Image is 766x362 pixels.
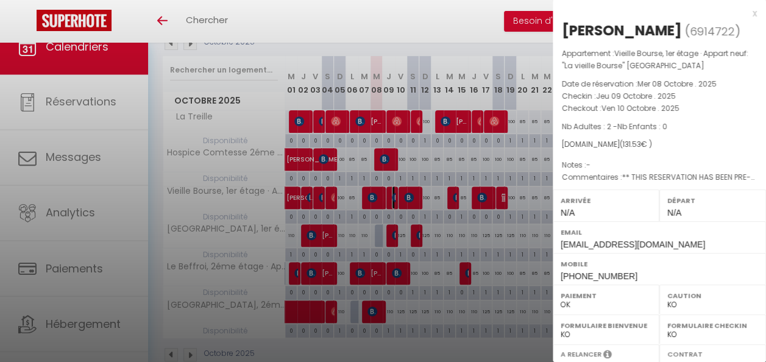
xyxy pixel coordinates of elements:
p: Appartement : [562,48,757,72]
label: Mobile [561,258,758,270]
p: Checkout : [562,102,757,115]
label: Arrivée [561,194,651,207]
span: Vieille Bourse, 1er étage · Appart neuf: "La vieille Bourse" [GEOGRAPHIC_DATA] [562,48,748,71]
span: Ven 10 Octobre . 2025 [601,103,679,113]
label: Formulaire Checkin [667,319,758,332]
span: N/A [667,208,681,218]
label: Email [561,226,758,238]
span: Mer 08 Octobre . 2025 [637,79,717,89]
span: [EMAIL_ADDRESS][DOMAIN_NAME] [561,240,705,249]
span: ( € ) [620,139,652,149]
span: [PHONE_NUMBER] [561,271,637,281]
span: - [586,160,590,170]
p: Date de réservation : [562,78,757,90]
span: Nb Enfants : 0 [617,121,667,132]
label: Formulaire Bienvenue [561,319,651,332]
label: A relancer [561,349,601,360]
span: 131.53 [623,139,641,149]
span: N/A [561,208,575,218]
span: 6914722 [690,24,735,39]
div: [PERSON_NAME] [562,21,682,40]
span: Jeu 09 Octobre . 2025 [596,91,676,101]
p: Commentaires : [562,171,757,183]
p: Checkin : [562,90,757,102]
div: x [553,6,757,21]
p: Notes : [562,159,757,171]
label: Départ [667,194,758,207]
span: ( ) [685,23,740,40]
div: [DOMAIN_NAME] [562,139,757,151]
label: Paiement [561,289,651,302]
label: Caution [667,289,758,302]
span: Nb Adultes : 2 - [562,121,667,132]
label: Contrat [667,349,703,357]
